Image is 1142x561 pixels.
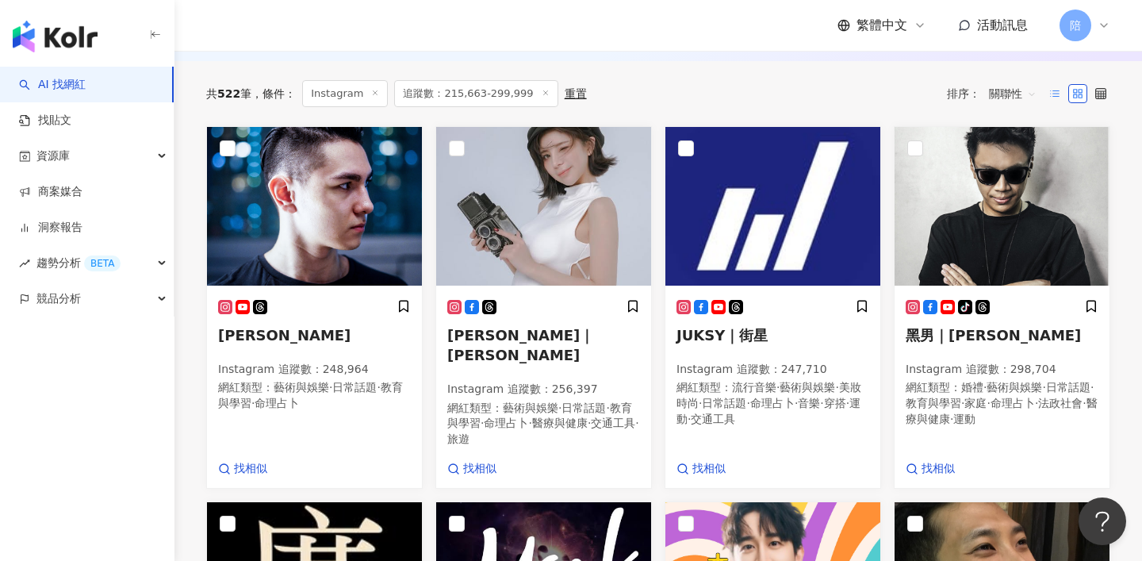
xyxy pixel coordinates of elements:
[987,381,1042,394] span: 藝術與娛樂
[906,380,1098,427] p: 網紅類型 ：
[36,138,70,174] span: 資源庫
[274,381,329,394] span: 藝術與娛樂
[964,397,987,409] span: 家庭
[588,417,591,429] span: ·
[676,380,869,427] p: 網紅類型 ：
[835,381,838,394] span: ·
[989,81,1037,106] span: 關聯性
[676,461,726,477] a: 找相似
[19,258,30,269] span: rise
[906,362,1098,378] p: Instagram 追蹤數 ： 298,704
[394,80,558,107] span: 追蹤數：215,663-299,999
[447,432,469,445] span: 旅遊
[447,382,640,398] p: Instagram 追蹤數 ： 256,397
[1038,397,1083,409] span: 法政社會
[558,402,561,414] span: ·
[565,87,587,100] div: 重置
[983,381,987,394] span: ·
[19,77,86,93] a: searchAI 找網紅
[218,327,351,344] span: [PERSON_NAME]
[19,184,82,200] a: 商案媒合
[991,397,1035,409] span: 命理占卜
[1070,17,1081,34] span: 陪
[676,362,869,378] p: Instagram 追蹤數 ： 247,710
[692,461,726,477] span: 找相似
[676,381,861,409] span: 美妝時尚
[906,397,961,409] span: 教育與學習
[950,413,953,425] span: ·
[977,17,1028,33] span: 活動訊息
[255,397,299,409] span: 命理占卜
[19,220,82,236] a: 洞察報告
[895,127,1109,286] img: KOL Avatar
[528,417,531,429] span: ·
[1079,498,1126,545] iframe: Help Scout Beacon - Open
[776,381,780,394] span: ·
[906,327,1081,344] span: 黑男｜[PERSON_NAME]
[463,461,496,477] span: 找相似
[377,381,380,394] span: ·
[953,413,975,425] span: 運動
[688,413,691,425] span: ·
[846,397,849,409] span: ·
[606,402,609,414] span: ·
[820,397,823,409] span: ·
[207,127,422,286] img: KOL Avatar
[676,397,860,425] span: 運動
[961,397,964,409] span: ·
[532,417,588,429] span: 醫療與健康
[894,126,1110,489] a: KOL Avatar黑男｜[PERSON_NAME]Instagram 追蹤數：298,704網紅類型：婚禮·藝術與娛樂·日常話題·教育與學習·家庭·命理占卜·法政社會·醫療與健康·運動找相似
[218,362,411,378] p: Instagram 追蹤數 ： 248,964
[251,397,255,409] span: ·
[922,461,955,477] span: 找相似
[750,397,795,409] span: 命理占卜
[329,381,332,394] span: ·
[1046,381,1090,394] span: 日常話題
[234,461,267,477] span: 找相似
[447,461,496,477] a: 找相似
[447,327,594,363] span: [PERSON_NAME]｜[PERSON_NAME]
[481,417,484,429] span: ·
[302,80,388,107] span: Instagram
[503,402,558,414] span: 藝術與娛樂
[699,397,702,409] span: ·
[332,381,377,394] span: 日常話題
[1090,381,1094,394] span: ·
[987,397,990,409] span: ·
[856,17,907,34] span: 繁體中文
[947,81,1045,106] div: 排序：
[746,397,749,409] span: ·
[676,327,768,344] span: JUKSY｜街星
[665,127,880,286] img: KOL Avatar
[665,126,881,489] a: KOL AvatarJUKSY｜街星Instagram 追蹤數：247,710網紅類型：流行音樂·藝術與娛樂·美妝時尚·日常話題·命理占卜·音樂·穿搭·運動·交通工具找相似
[484,417,528,429] span: 命理占卜
[218,461,267,477] a: 找相似
[218,380,411,411] p: 網紅類型 ：
[217,87,240,100] span: 522
[691,413,735,425] span: 交通工具
[906,461,955,477] a: 找相似
[447,401,640,448] p: 網紅類型 ：
[906,397,1098,425] span: 醫療與健康
[635,417,638,429] span: ·
[206,87,251,100] div: 共 筆
[218,381,403,409] span: 教育與學習
[251,87,296,100] span: 條件 ：
[561,402,606,414] span: 日常話題
[1083,397,1086,409] span: ·
[824,397,846,409] span: 穿搭
[798,397,820,409] span: 音樂
[780,381,835,394] span: 藝術與娛樂
[435,126,652,489] a: KOL Avatar[PERSON_NAME]｜[PERSON_NAME]Instagram 追蹤數：256,397網紅類型：藝術與娛樂·日常話題·教育與學習·命理占卜·醫療與健康·交通工具·旅...
[732,381,776,394] span: 流行音樂
[1042,381,1045,394] span: ·
[84,256,121,271] div: BETA
[19,113,71,129] a: 找貼文
[36,281,81,317] span: 競品分析
[702,397,746,409] span: 日常話題
[13,21,98,52] img: logo
[206,126,423,489] a: KOL Avatar[PERSON_NAME]Instagram 追蹤數：248,964網紅類型：藝術與娛樂·日常話題·教育與學習·命理占卜找相似
[1035,397,1038,409] span: ·
[795,397,798,409] span: ·
[591,417,635,429] span: 交通工具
